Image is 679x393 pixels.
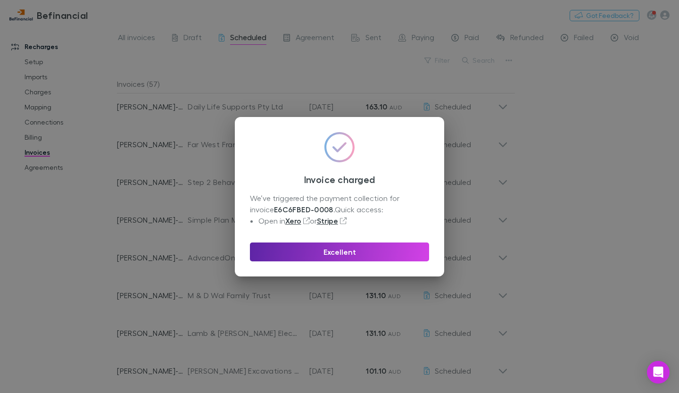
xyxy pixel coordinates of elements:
div: We’ve triggered the payment collection for invoice . Quick access: [250,192,429,226]
img: svg%3e [324,132,355,162]
a: Stripe [317,216,338,226]
li: Open in or [258,215,429,226]
strong: E6C6FBED-0008 [274,205,333,214]
h3: Invoice charged [250,174,429,185]
a: Xero [285,216,301,226]
div: Open Intercom Messenger [647,361,670,384]
button: Excellent [250,242,429,261]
